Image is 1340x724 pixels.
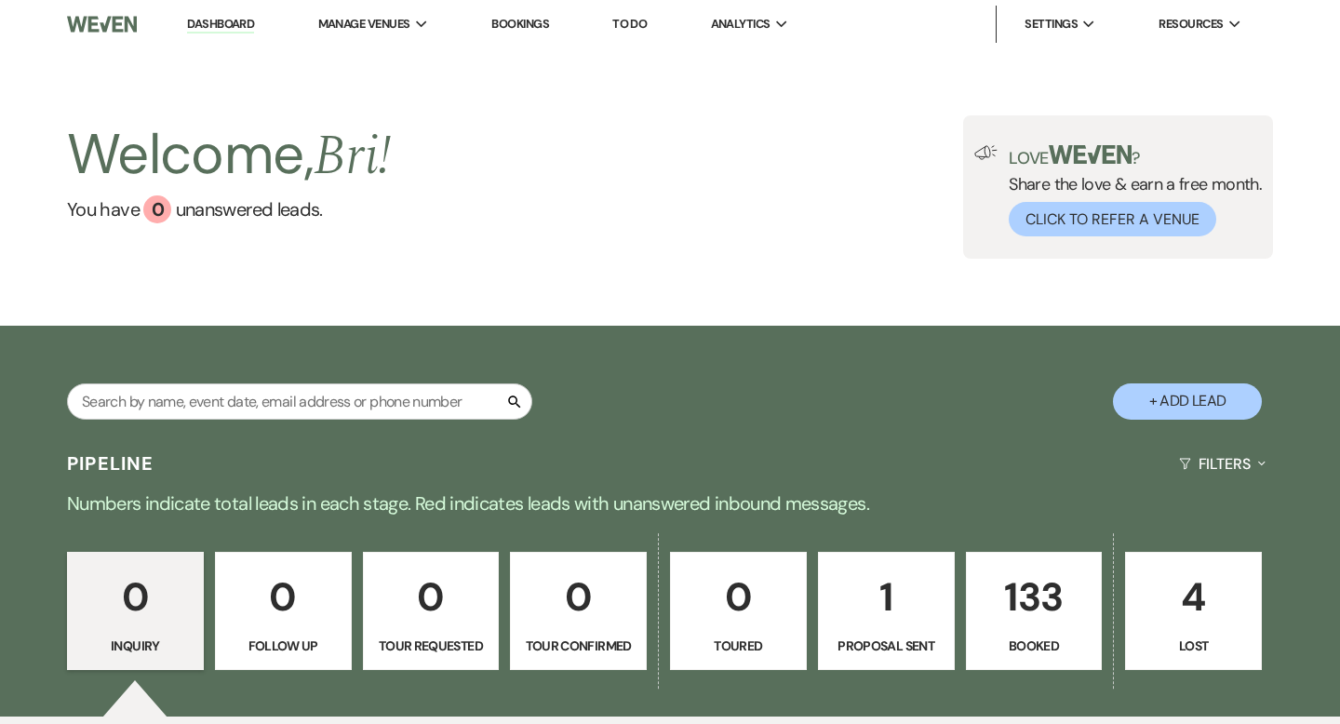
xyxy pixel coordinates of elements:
[67,5,137,44] img: Weven Logo
[79,636,192,656] p: Inquiry
[966,552,1103,671] a: 133Booked
[67,450,154,476] h3: Pipeline
[67,552,204,671] a: 0Inquiry
[978,636,1091,656] p: Booked
[830,566,943,628] p: 1
[974,145,998,160] img: loud-speaker-illustration.svg
[522,636,635,656] p: Tour Confirmed
[363,552,500,671] a: 0Tour Requested
[670,552,807,671] a: 0Toured
[227,566,340,628] p: 0
[1009,202,1216,236] button: Click to Refer a Venue
[1137,636,1250,656] p: Lost
[375,636,488,656] p: Tour Requested
[998,145,1262,236] div: Share the love & earn a free month.
[215,552,352,671] a: 0Follow Up
[67,195,391,223] a: You have 0 unanswered leads.
[510,552,647,671] a: 0Tour Confirmed
[67,115,391,195] h2: Welcome,
[612,16,647,32] a: To Do
[1025,15,1078,34] span: Settings
[314,114,391,199] span: Bri !
[1125,552,1262,671] a: 4Lost
[522,566,635,628] p: 0
[143,195,171,223] div: 0
[682,566,795,628] p: 0
[818,552,955,671] a: 1Proposal Sent
[187,16,254,34] a: Dashboard
[978,566,1091,628] p: 133
[830,636,943,656] p: Proposal Sent
[1049,145,1132,164] img: weven-logo-green.svg
[375,566,488,628] p: 0
[711,15,770,34] span: Analytics
[1172,439,1273,489] button: Filters
[67,383,532,420] input: Search by name, event date, email address or phone number
[1009,145,1262,167] p: Love ?
[1159,15,1223,34] span: Resources
[318,15,410,34] span: Manage Venues
[1113,383,1262,420] button: + Add Lead
[79,566,192,628] p: 0
[682,636,795,656] p: Toured
[491,16,549,32] a: Bookings
[227,636,340,656] p: Follow Up
[1137,566,1250,628] p: 4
